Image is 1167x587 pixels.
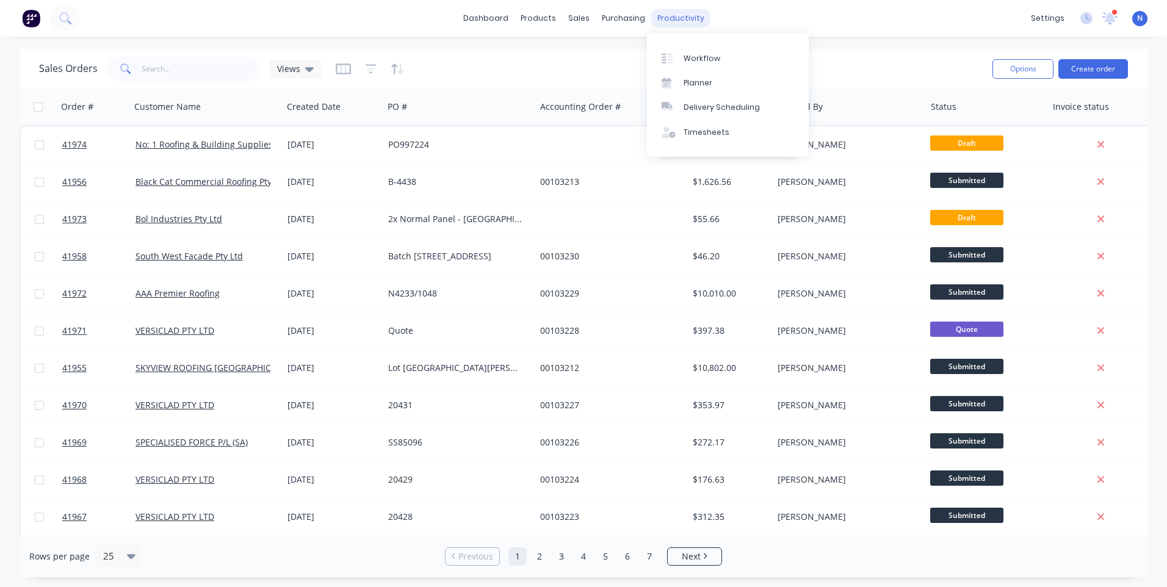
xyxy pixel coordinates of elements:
[540,176,676,188] div: 00103213
[930,210,1003,225] span: Draft
[540,287,676,300] div: 00103229
[778,511,913,523] div: [PERSON_NAME]
[287,213,378,225] div: [DATE]
[62,399,87,411] span: 41970
[134,101,201,113] div: Customer Name
[693,474,764,486] div: $176.63
[62,325,87,337] span: 41971
[778,436,913,448] div: [PERSON_NAME]
[287,474,378,486] div: [DATE]
[29,550,90,563] span: Rows per page
[388,325,524,337] div: Quote
[540,250,676,262] div: 00103230
[62,287,87,300] span: 41972
[992,59,1053,79] button: Options
[540,436,676,448] div: 00103226
[135,511,214,522] a: VERSICLAD PTY LTD
[388,176,524,188] div: B-4438
[647,46,809,70] a: Workflow
[778,213,913,225] div: [PERSON_NAME]
[62,511,87,523] span: 41967
[62,350,135,386] a: 41955
[930,247,1003,262] span: Submitted
[135,399,214,411] a: VERSICLAD PTY LTD
[574,547,593,566] a: Page 4
[930,433,1003,448] span: Submitted
[277,62,300,75] span: Views
[540,325,676,337] div: 00103228
[62,362,87,374] span: 41955
[287,139,378,151] div: [DATE]
[287,287,378,300] div: [DATE]
[135,250,243,262] a: South West Facade Pty Ltd
[693,325,764,337] div: $397.38
[135,213,222,225] a: Bol Industries Pty Ltd
[135,436,248,448] a: SPECIALISED FORCE P/L (SA)
[540,474,676,486] div: 00103224
[287,250,378,262] div: [DATE]
[684,127,729,138] div: Timesheets
[647,120,809,145] a: Timesheets
[135,139,273,150] a: No: 1 Roofing & Building Supplies
[142,57,261,81] input: Search...
[540,399,676,411] div: 00103227
[778,250,913,262] div: [PERSON_NAME]
[135,287,220,299] a: AAA Premier Roofing
[135,474,214,485] a: VERSICLAD PTY LTD
[62,250,87,262] span: 41958
[930,284,1003,300] span: Submitted
[62,139,87,151] span: 41974
[778,287,913,300] div: [PERSON_NAME]
[778,176,913,188] div: [PERSON_NAME]
[62,387,135,423] a: 41970
[1025,9,1071,27] div: settings
[693,436,764,448] div: $272.17
[540,362,676,374] div: 00103212
[562,9,596,27] div: sales
[135,176,287,187] a: Black Cat Commercial Roofing Pty Ltd
[682,550,701,563] span: Next
[62,201,135,237] a: 41973
[540,511,676,523] div: 00103223
[778,399,913,411] div: [PERSON_NAME]
[540,101,621,113] div: Accounting Order #
[39,63,98,74] h1: Sales Orders
[930,508,1003,523] span: Submitted
[930,322,1003,337] span: Quote
[693,176,764,188] div: $1,626.56
[388,399,524,411] div: 20431
[778,362,913,374] div: [PERSON_NAME]
[388,474,524,486] div: 20429
[596,547,615,566] a: Page 5
[508,547,527,566] a: Page 1 is your current page
[693,287,764,300] div: $10,010.00
[440,547,727,566] ul: Pagination
[62,312,135,349] a: 41971
[62,238,135,275] a: 41958
[62,126,135,163] a: 41974
[778,325,913,337] div: [PERSON_NAME]
[62,424,135,461] a: 41969
[668,550,721,563] a: Next page
[388,139,524,151] div: PO997224
[618,547,637,566] a: Page 6
[693,362,764,374] div: $10,802.00
[22,9,40,27] img: Factory
[458,550,493,563] span: Previous
[596,9,651,27] div: purchasing
[62,461,135,498] a: 41968
[62,176,87,188] span: 41956
[287,399,378,411] div: [DATE]
[287,362,378,374] div: [DATE]
[446,550,499,563] a: Previous page
[1058,59,1128,79] button: Create order
[647,95,809,120] a: Delivery Scheduling
[62,213,87,225] span: 41973
[287,436,378,448] div: [DATE]
[457,9,515,27] a: dashboard
[693,250,764,262] div: $46.20
[287,176,378,188] div: [DATE]
[693,399,764,411] div: $353.97
[552,547,571,566] a: Page 3
[62,436,87,448] span: 41969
